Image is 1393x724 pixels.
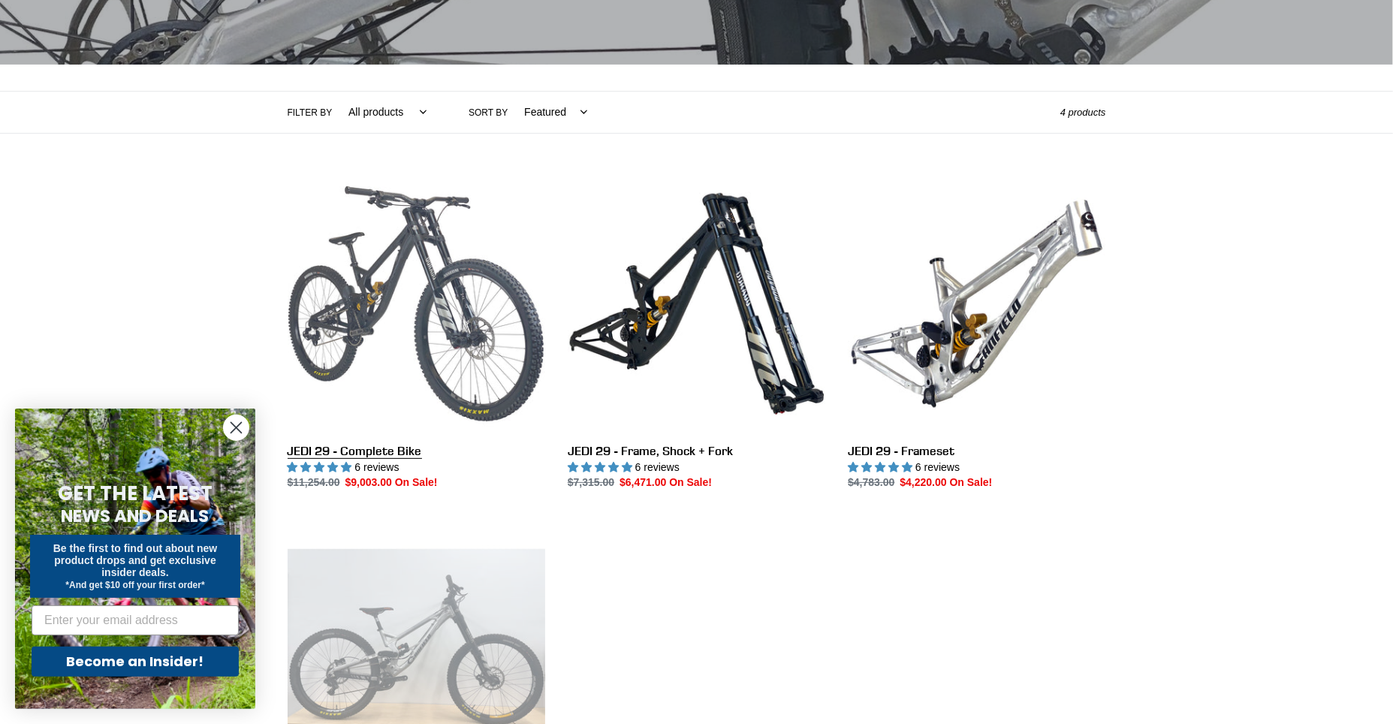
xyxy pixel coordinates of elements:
span: *And get $10 off your first order* [65,580,204,590]
button: Become an Insider! [32,647,239,677]
label: Filter by [288,106,333,119]
span: NEWS AND DEALS [62,504,210,528]
span: GET THE LATEST [58,480,213,507]
span: 4 products [1060,107,1106,118]
label: Sort by [469,106,508,119]
input: Enter your email address [32,605,239,635]
span: Be the first to find out about new product drops and get exclusive insider deals. [53,542,218,578]
button: Close dialog [223,415,249,441]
